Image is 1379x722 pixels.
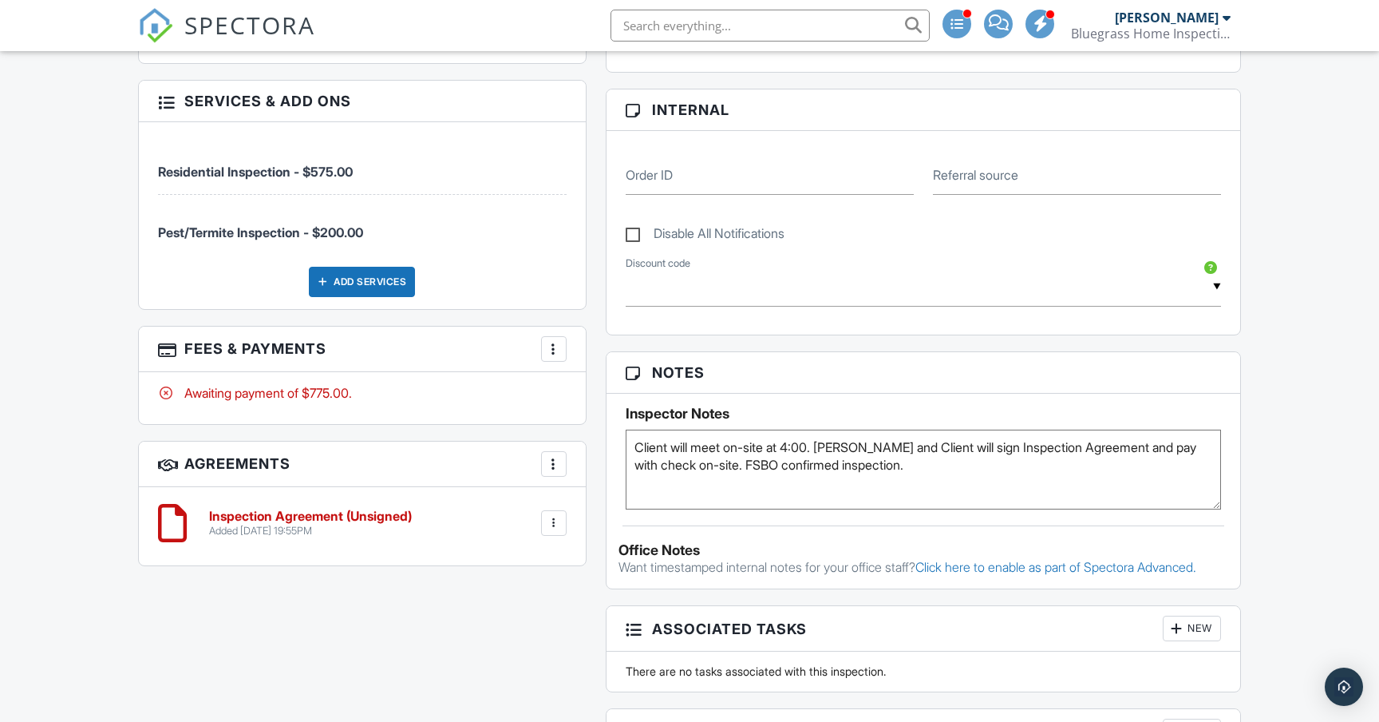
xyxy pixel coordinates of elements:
img: The Best Home Inspection Software - Spectora [138,8,173,43]
div: Awaiting payment of $775.00. [158,384,567,402]
a: Click here to enable as part of Spectora Advanced. [915,559,1196,575]
input: Search everything... [610,10,930,42]
label: Order ID [626,166,673,184]
span: Residential Inspection - $575.00 [158,164,353,180]
a: SPECTORA [138,22,315,55]
div: New [1163,616,1221,641]
span: SPECTORA [184,8,315,42]
h6: Inspection Agreement (Unsigned) [209,510,412,524]
h3: Fees & Payments [139,327,586,372]
label: Discount code [626,256,690,271]
div: Add Services [309,267,415,297]
div: There are no tasks associated with this inspection. [616,664,1231,680]
div: Office Notes [618,542,1228,558]
div: Open Intercom Messenger [1325,668,1363,706]
h3: Notes [607,352,1240,394]
div: Added [DATE] 19:55PM [209,525,412,538]
div: [PERSON_NAME] [1115,10,1219,26]
label: Referral source [933,166,1018,184]
a: Inspection Agreement (Unsigned) Added [DATE] 19:55PM [209,510,412,538]
h3: Agreements [139,442,586,487]
li: Service: Pest/Termite Inspection [158,195,567,254]
h5: Inspector Notes [626,406,1221,422]
textarea: Client will meet on-site at 4:00. [626,430,1221,510]
label: Disable All Notifications [626,226,784,246]
li: Service: Residential Inspection [158,134,567,194]
span: Pest/Termite Inspection - $200.00 [158,224,363,240]
h3: Internal [607,89,1240,131]
h3: Services & Add ons [139,81,586,122]
span: Associated Tasks [652,618,807,640]
p: Want timestamped internal notes for your office staff? [618,558,1228,576]
div: Bluegrass Home Inspections LLC [1071,26,1231,42]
